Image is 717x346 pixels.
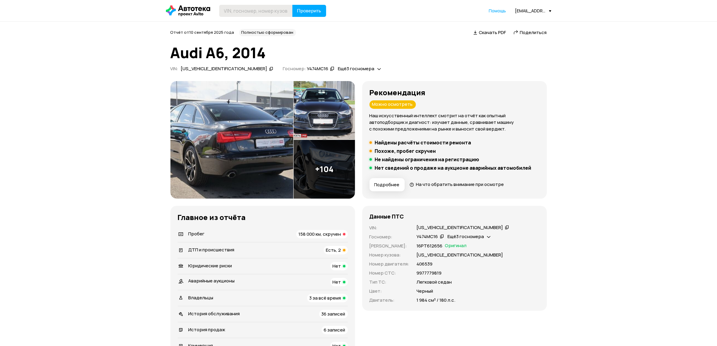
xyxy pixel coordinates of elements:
p: Номер кузова : [369,252,410,258]
p: Номер СТС : [369,270,410,276]
span: История обслуживания [189,310,240,317]
p: 1 984 см³ / 180 л.с. [417,297,456,304]
span: Ещё 3 госномера [338,65,374,72]
a: На что обратить внимание при осмотре [410,181,504,187]
a: Скачать PDF [473,29,506,36]
span: Подробнее [374,182,400,188]
span: Отчёт от 10 сентября 2025 года [170,30,234,35]
span: 3 за всё время [310,295,341,301]
p: [PERSON_NAME] : [369,243,410,249]
p: [US_VEHICLE_IDENTIFICATION_NUMBER] [417,252,503,258]
div: Полностью сформирован [239,29,296,36]
span: Госномер: [283,65,306,72]
h5: Похоже, пробег скручен [375,148,436,154]
p: VIN : [369,225,410,231]
p: Наш искусственный интеллект смотрит на отчёт как опытный автоподборщик и диагност: изучает данные... [369,112,540,132]
span: Нет [333,279,341,285]
input: VIN, госномер, номер кузова [219,5,293,17]
h5: Найдены расчёты стоимости ремонта [375,140,471,146]
span: Скачать PDF [479,29,506,36]
span: 36 записей [322,311,345,317]
p: 9977779819 [417,270,442,276]
p: Легковой седан [417,279,452,285]
span: Проверить [297,8,321,13]
p: Госномер : [369,234,410,240]
p: Черный [417,288,433,294]
p: Номер двигателя : [369,261,410,267]
span: Пробег [189,231,205,237]
p: 16РТ612656 [417,243,443,249]
h4: Данные ПТС [369,213,404,220]
div: [US_VEHICLE_IDENTIFICATION_NUMBER] [417,225,503,231]
h3: Рекомендация [369,88,540,97]
span: Оригинал [445,243,467,249]
div: Можно осмотреть [369,100,416,109]
h1: Audi A6, 2014 [170,45,547,61]
p: 406539 [417,261,433,267]
div: У474МС16 [417,234,438,240]
div: [EMAIL_ADDRESS][DOMAIN_NAME] [515,8,551,14]
span: Нет [333,263,341,269]
span: Поделиться [520,29,547,36]
div: У474МС16 [307,66,328,72]
span: ДТП и происшествия [189,247,235,253]
a: Поделиться [513,29,547,36]
span: Аварийные аукционы [189,278,235,284]
p: Цвет : [369,288,410,294]
a: Помощь [489,8,506,14]
span: Владельцы [189,294,214,301]
div: [US_VEHICLE_IDENTIFICATION_NUMBER] [181,66,267,72]
h3: Главное из отчёта [178,213,348,222]
h5: Нет сведений о продаже на аукционе аварийных автомобилей [375,165,532,171]
h5: Не найдены ограничения на регистрацию [375,156,479,162]
span: 158 000 км, скручен [299,231,341,237]
span: Юридические риски [189,263,232,269]
span: На что обратить внимание при осмотре [416,181,504,187]
span: VIN : [170,65,179,72]
button: Подробнее [369,178,405,191]
span: 6 записей [324,327,345,333]
p: Двигатель : [369,297,410,304]
span: Есть, 2 [326,247,341,253]
p: Тип ТС : [369,279,410,285]
button: Проверить [292,5,326,17]
span: Ещё 3 госномера [447,233,484,240]
span: История продаж [189,326,226,333]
